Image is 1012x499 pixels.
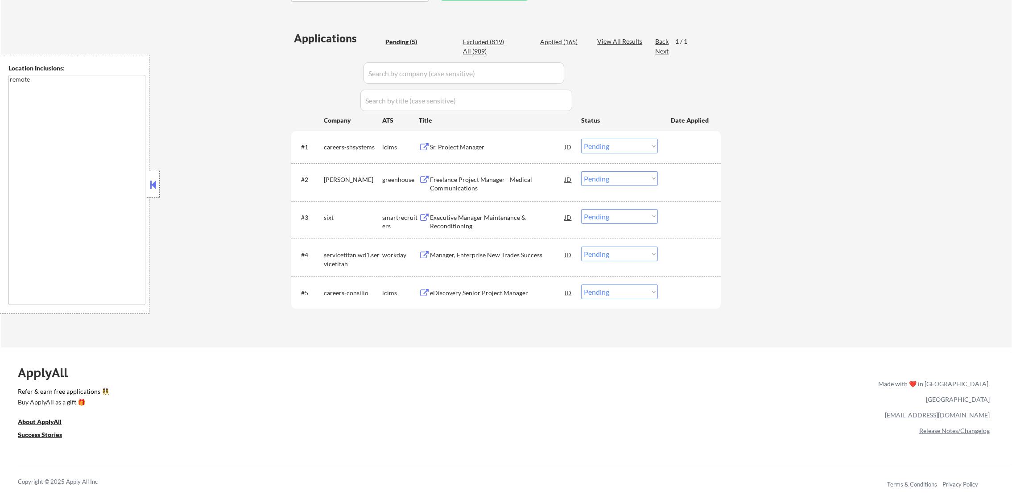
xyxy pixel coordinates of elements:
div: #3 [301,213,317,222]
div: Made with ❤️ in [GEOGRAPHIC_DATA], [GEOGRAPHIC_DATA] [875,376,990,407]
div: Excluded (819) [463,37,508,46]
u: Success Stories [18,431,62,438]
div: Applied (165) [540,37,585,46]
div: Copyright © 2025 Apply All Inc [18,478,120,487]
a: Privacy Policy [942,481,978,488]
div: JD [564,209,573,225]
div: smartrecruiters [382,213,419,231]
a: Success Stories [18,430,74,441]
div: Date Applied [671,116,710,125]
div: Executive Manager Maintenance & Reconditioning [430,213,565,231]
div: Manager, Enterprise New Trades Success [430,251,565,260]
a: Release Notes/Changelog [919,427,990,434]
div: Sr. Project Manager [430,143,565,152]
div: #2 [301,175,317,184]
div: #4 [301,251,317,260]
div: ATS [382,116,419,125]
div: All (989) [463,47,508,56]
div: Applications [294,33,382,44]
div: Next [655,47,669,56]
a: About ApplyAll [18,417,74,429]
div: Back [655,37,669,46]
div: Location Inclusions: [8,64,146,73]
a: [EMAIL_ADDRESS][DOMAIN_NAME] [885,411,990,419]
div: careers-consilio [324,289,382,297]
div: icims [382,289,419,297]
div: JD [564,247,573,263]
div: servicetitan.wd1.servicetitan [324,251,382,268]
div: [PERSON_NAME] [324,175,382,184]
a: Terms & Conditions [887,481,937,488]
div: JD [564,171,573,187]
div: Pending (5) [385,37,430,46]
u: About ApplyAll [18,418,62,425]
input: Search by title (case sensitive) [360,90,572,111]
div: workday [382,251,419,260]
div: Status [581,112,658,128]
div: sixt [324,213,382,222]
div: eDiscovery Senior Project Manager [430,289,565,297]
div: icims [382,143,419,152]
a: Refer & earn free applications 👯‍♀️ [18,388,692,398]
div: #1 [301,143,317,152]
div: JD [564,285,573,301]
div: Freelance Project Manager - Medical Communications [430,175,565,193]
div: Company [324,116,382,125]
div: View All Results [597,37,645,46]
input: Search by company (case sensitive) [363,62,564,84]
div: greenhouse [382,175,419,184]
div: 1 / 1 [675,37,696,46]
div: ApplyAll [18,365,78,380]
div: Title [419,116,573,125]
div: JD [564,139,573,155]
div: #5 [301,289,317,297]
a: Buy ApplyAll as a gift 🎁 [18,398,107,409]
div: Buy ApplyAll as a gift 🎁 [18,399,107,405]
div: careers-shsystems [324,143,382,152]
